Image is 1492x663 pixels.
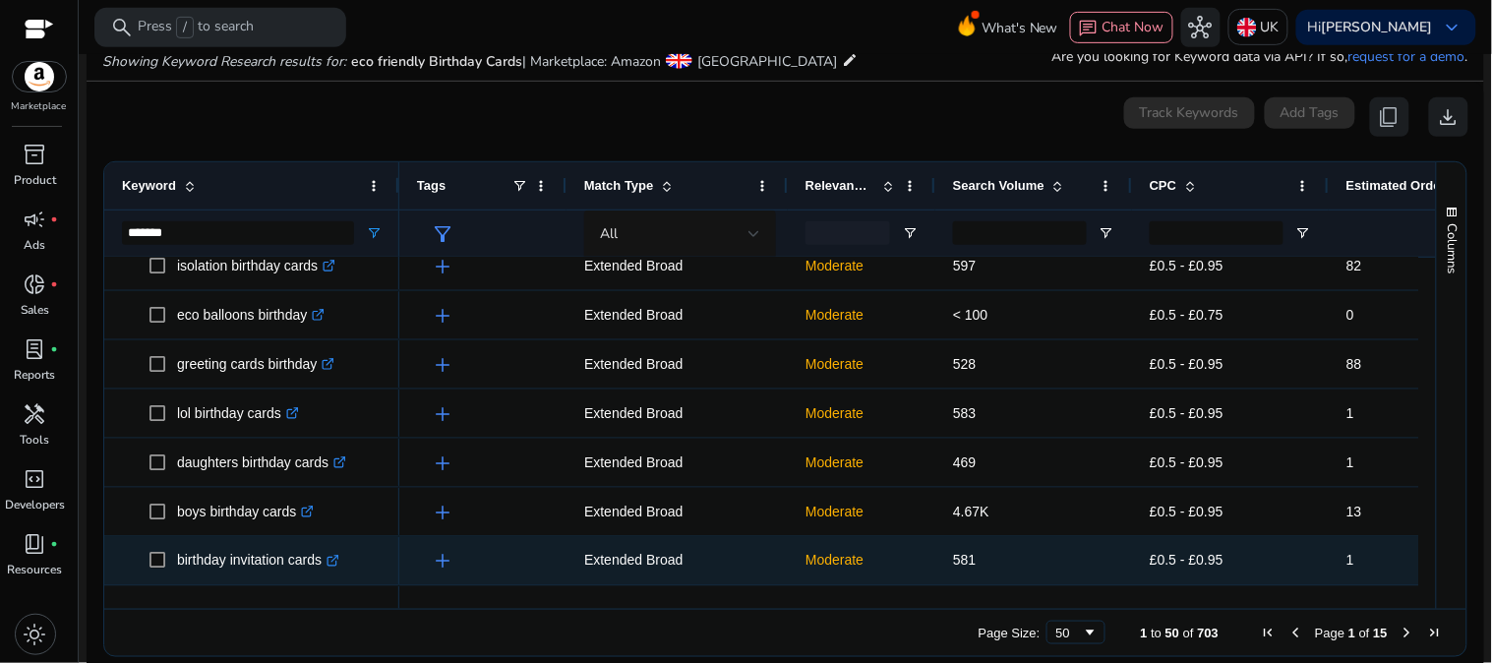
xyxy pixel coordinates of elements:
span: 583 [953,405,976,421]
p: Press to search [138,17,254,38]
span: 4.67K [953,504,989,519]
div: 50 [1056,626,1083,640]
span: £0.5 - £0.95 [1150,504,1223,519]
p: Extended Broad [584,492,770,532]
p: lol birthday cards [177,393,299,434]
span: Tags [417,178,446,193]
b: [PERSON_NAME] [1322,18,1433,36]
span: Columns [1444,223,1462,273]
p: boys birthday cards [177,492,314,532]
p: Extended Broad [584,443,770,483]
span: add [431,550,454,573]
p: Moderate [806,295,918,335]
span: 528 [953,356,976,372]
span: Chat Now [1103,18,1164,36]
span: £0.5 - £0.95 [1150,356,1223,372]
span: 597 [953,258,976,273]
span: £0.5 - £0.95 [1150,454,1223,470]
button: Open Filter Menu [1099,225,1114,241]
span: 50 [1165,626,1179,640]
span: fiber_manual_record [51,345,59,353]
p: birthday invitation cards [177,541,339,581]
p: Resources [8,561,63,578]
span: add [431,402,454,426]
span: Keyword [122,178,176,193]
span: Page [1315,626,1344,640]
span: What's New [982,11,1058,45]
span: 703 [1198,626,1220,640]
span: Relevance Score [806,178,874,193]
button: chatChat Now [1070,12,1173,43]
span: < 100 [953,307,987,323]
p: eco balloons birthday [177,295,325,335]
span: handyman [24,402,47,426]
span: eco friendly Birthday Cards [351,52,522,71]
p: Moderate [806,246,918,286]
span: 1 [1141,626,1148,640]
p: Moderate [806,344,918,385]
div: Next Page [1400,625,1415,640]
p: Hi [1308,21,1433,34]
span: download [1437,105,1461,129]
p: Moderate [806,393,918,434]
span: fiber_manual_record [51,215,59,223]
span: book_4 [24,532,47,556]
span: £0.5 - £0.95 [1150,553,1223,569]
span: code_blocks [24,467,47,491]
span: add [431,304,454,328]
span: filter_alt [431,222,454,246]
span: fiber_manual_record [51,280,59,288]
p: Extended Broad [584,541,770,581]
span: inventory_2 [24,143,47,166]
span: 13 [1346,504,1362,519]
span: £0.5 - £0.95 [1150,405,1223,421]
div: First Page [1260,625,1276,640]
p: Extended Broad [584,344,770,385]
span: campaign [24,208,47,231]
i: Showing Keyword Research results for: [102,52,346,71]
span: 82 [1346,258,1362,273]
p: Sales [21,301,49,319]
button: Open Filter Menu [366,225,382,241]
span: [GEOGRAPHIC_DATA] [697,52,837,71]
span: add [431,353,454,377]
p: Reports [15,366,56,384]
button: Open Filter Menu [1295,225,1311,241]
p: Product [14,171,56,189]
img: uk.svg [1237,18,1257,37]
input: Search Volume Filter Input [953,221,1087,245]
span: 88 [1346,356,1362,372]
button: Open Filter Menu [902,225,918,241]
p: isolation birthday cards [177,246,335,286]
span: £0.5 - £0.95 [1150,258,1223,273]
p: Moderate [806,541,918,581]
span: hub [1189,16,1213,39]
input: CPC Filter Input [1150,221,1283,245]
img: amazon.svg [13,62,66,91]
span: Search Volume [953,178,1044,193]
div: Page Size [1046,621,1105,644]
span: All [600,224,618,243]
p: Extended Broad [584,295,770,335]
p: Tools [21,431,50,449]
span: search [110,16,134,39]
p: Moderate [806,443,918,483]
button: hub [1181,8,1221,47]
span: light_mode [24,623,47,646]
span: CPC [1150,178,1176,193]
mat-icon: edit [842,48,858,72]
button: download [1429,97,1468,137]
input: Keyword Filter Input [122,221,354,245]
span: 0 [1346,307,1354,323]
div: Last Page [1427,625,1443,640]
span: Match Type [584,178,654,193]
div: Previous Page [1287,625,1303,640]
span: 1 [1346,454,1354,470]
p: Marketplace [12,99,67,114]
span: 1 [1348,626,1355,640]
p: UK [1261,10,1280,44]
span: Estimated Orders/Month [1346,178,1464,193]
span: 1 [1346,553,1354,569]
div: Page Size: [979,626,1041,640]
span: 581 [953,553,976,569]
